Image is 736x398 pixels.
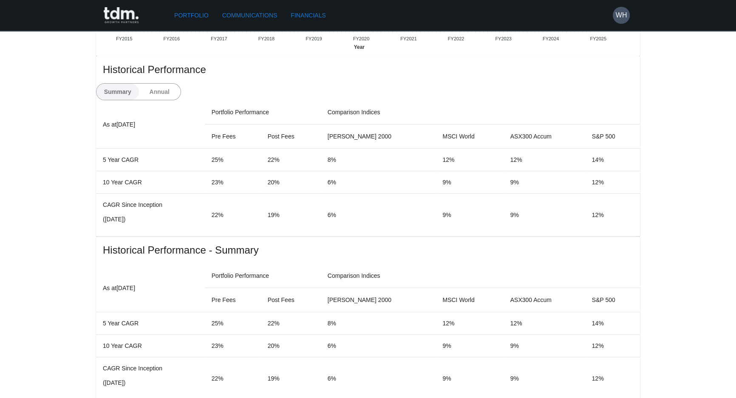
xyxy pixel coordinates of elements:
[205,288,261,312] th: Pre Fees
[205,124,261,149] th: Pre Fees
[504,335,585,357] td: 9%
[164,36,180,41] tspan: FY2016
[436,171,503,194] td: 9%
[590,36,607,41] tspan: FY2025
[261,124,321,149] th: Post Fees
[504,124,585,149] th: ASX300 Accum
[585,312,640,335] td: 14%
[261,288,321,312] th: Post Fees
[107,26,116,31] tspan: -200
[96,312,205,335] td: 5 Year CAGR
[96,83,181,100] div: text alignment
[543,36,559,41] tspan: FY2024
[103,119,198,130] p: As at [DATE]
[321,288,436,312] th: [PERSON_NAME] 2000
[495,36,512,41] tspan: FY2023
[504,194,585,237] td: 9%
[205,264,321,288] th: Portfolio Performance
[504,288,585,312] th: ASX300 Accum
[585,335,640,357] td: 12%
[205,194,261,237] td: 22%
[96,171,205,194] td: 10 Year CAGR
[258,36,275,41] tspan: FY2018
[321,100,640,124] th: Comparison Indices
[96,194,205,237] td: CAGR Since Inception
[504,171,585,194] td: 9%
[585,194,640,237] td: 12%
[116,36,133,41] tspan: FY2015
[436,194,503,237] td: 9%
[448,36,464,41] tspan: FY2022
[261,312,321,335] td: 22%
[321,194,436,237] td: 6%
[261,335,321,357] td: 20%
[139,84,181,100] button: Annual
[585,171,640,194] td: 12%
[205,335,261,357] td: 23%
[504,149,585,171] td: 12%
[103,283,198,293] p: As at [DATE]
[103,215,198,223] p: ( [DATE] )
[321,149,436,171] td: 8%
[436,124,503,149] th: MSCI World
[205,312,261,335] td: 25%
[171,8,212,23] a: Portfolio
[321,171,436,194] td: 6%
[205,171,261,194] td: 23%
[436,288,503,312] th: MSCI World
[261,194,321,237] td: 19%
[287,8,329,23] a: Financials
[306,36,322,41] tspan: FY2019
[205,149,261,171] td: 25%
[261,149,321,171] td: 22%
[321,124,436,149] th: [PERSON_NAME] 2000
[219,8,281,23] a: Communications
[205,100,321,124] th: Portfolio Performance
[504,312,585,335] td: 12%
[96,335,205,357] td: 10 Year CAGR
[585,149,640,171] td: 14%
[436,149,503,171] td: 12%
[321,312,436,335] td: 8%
[616,10,627,20] h6: WH
[436,312,503,335] td: 12%
[354,44,365,50] text: Year
[103,243,633,257] span: Historical Performance - Summary
[211,36,227,41] tspan: FY2017
[585,288,640,312] th: S&P 500
[96,149,205,171] td: 5 Year CAGR
[613,7,630,24] button: WH
[321,335,436,357] td: 6%
[400,36,417,41] tspan: FY2021
[353,36,370,41] tspan: FY2020
[321,264,640,288] th: Comparison Indices
[103,63,633,76] span: Historical Performance
[103,378,198,387] p: ( [DATE] )
[436,335,503,357] td: 9%
[585,124,640,149] th: S&P 500
[261,171,321,194] td: 20%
